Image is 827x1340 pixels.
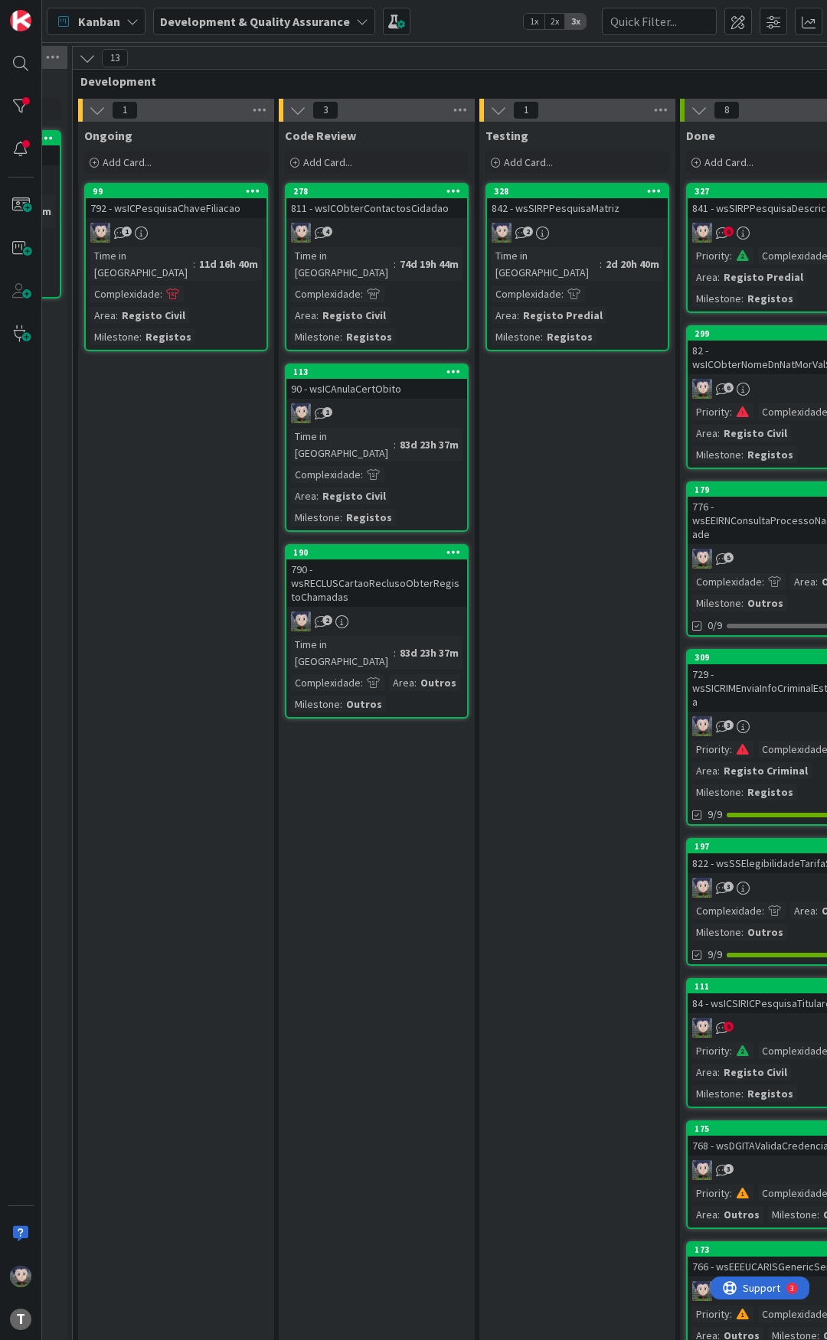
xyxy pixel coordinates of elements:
[389,674,414,691] div: Area
[744,446,797,463] div: Registos
[285,544,469,719] a: 190790 - wsRECLUSCartaoReclusoObterRegistoChamadasLSTime in [GEOGRAPHIC_DATA]:83d 23h 37mComplexi...
[102,49,128,67] span: 13
[602,256,663,272] div: 2d 20h 40m
[517,307,519,324] span: :
[394,436,396,453] span: :
[492,307,517,324] div: Area
[93,186,266,197] div: 99
[285,364,469,532] a: 11390 - wsICAnulaCertObitoLSTime in [GEOGRAPHIC_DATA]:83d 23h 37mComplexidade:Area:Registo CivilM...
[291,466,361,483] div: Complexidade
[90,328,139,345] div: Milestone
[160,285,162,302] span: :
[361,466,363,483] span: :
[744,924,787,941] div: Outros
[730,1306,732,1322] span: :
[744,595,787,611] div: Outros
[285,128,356,143] span: Code Review
[741,784,744,800] span: :
[90,307,116,324] div: Area
[291,611,311,631] img: LS
[692,902,762,919] div: Complexidade
[768,1206,817,1223] div: Milestone
[744,1085,797,1102] div: Registos
[816,902,818,919] span: :
[142,328,195,345] div: Registos
[10,1309,31,1330] div: T
[692,1018,712,1038] img: LS
[523,227,533,236] span: 2
[816,573,818,590] span: :
[286,365,467,379] div: 113
[717,762,720,779] span: :
[724,553,734,562] span: 5
[730,247,732,264] span: :
[342,696,386,712] div: Outros
[692,290,741,307] div: Milestone
[10,10,31,31] img: Visit kanbanzone.com
[741,290,744,307] span: :
[122,227,132,236] span: 1
[291,247,394,281] div: Time in [GEOGRAPHIC_DATA]
[692,573,762,590] div: Complexidade
[286,365,467,399] div: 11390 - wsICAnulaCertObito
[293,367,467,377] div: 113
[361,285,363,302] span: :
[730,1042,732,1059] span: :
[692,269,717,285] div: Area
[692,1042,730,1059] div: Priority
[720,269,807,285] div: Registo Predial
[692,1281,712,1301] img: LS
[340,696,342,712] span: :
[692,1185,730,1201] div: Priority
[692,924,741,941] div: Milestone
[340,509,342,526] span: :
[303,155,352,169] span: Add Card...
[692,403,730,420] div: Priority
[692,247,730,264] div: Priority
[293,547,467,558] div: 190
[720,1206,763,1223] div: Outros
[86,184,266,218] div: 99792 - wsICPesquisaChaveFiliacao
[602,8,717,35] input: Quick Filter...
[90,223,110,243] img: LS
[519,307,606,324] div: Registo Predial
[485,128,528,143] span: Testing
[291,328,340,345] div: Milestone
[741,446,744,463] span: :
[487,223,668,243] div: LS
[487,184,668,198] div: 328
[84,183,268,351] a: 99792 - wsICPesquisaChaveFiliacaoLSTime in [GEOGRAPHIC_DATA]:11d 16h 40mComplexidade:Area:Registo...
[692,1160,712,1180] img: LS
[160,14,350,29] b: Development & Quality Assurance
[286,379,467,399] div: 90 - wsICAnulaCertObito
[741,595,744,611] span: :
[291,674,361,691] div: Complexidade
[724,882,734,892] span: 3
[817,1206,819,1223] span: :
[286,223,467,243] div: LS
[692,741,730,758] div: Priority
[32,2,70,21] span: Support
[730,741,732,758] span: :
[286,546,467,559] div: 190
[291,307,316,324] div: Area
[394,644,396,661] span: :
[291,509,340,526] div: Milestone
[86,184,266,198] div: 99
[286,198,467,218] div: 811 - wsICObterContactosCidadao
[293,186,467,197] div: 278
[396,436,463,453] div: 83d 23h 37m
[193,256,195,272] span: :
[714,101,740,119] span: 8
[342,328,396,345] div: Registos
[322,227,332,236] span: 4
[708,947,722,963] span: 9/9
[417,674,460,691] div: Outros
[730,1185,732,1201] span: :
[485,183,669,351] a: 328842 - wsSIRPPesquisaMatrizLSTime in [GEOGRAPHIC_DATA]:2d 20h 40mComplexidade:Area:Registo Pred...
[322,407,332,417] span: 1
[692,784,741,800] div: Milestone
[86,198,266,218] div: 792 - wsICPesquisaChaveFiliacao
[492,223,512,243] img: LS
[717,425,720,442] span: :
